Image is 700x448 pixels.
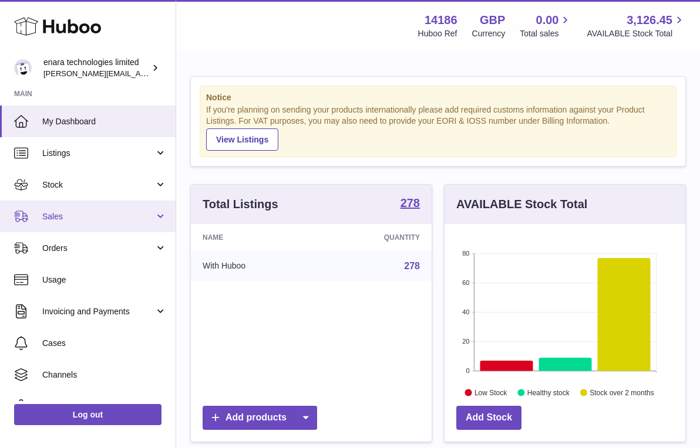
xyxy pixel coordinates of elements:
[191,251,318,281] td: With Huboo
[42,148,154,159] span: Listings
[472,28,506,39] div: Currency
[206,92,670,103] strong: Notice
[590,388,654,396] text: Stock over 2 months
[462,279,469,286] text: 60
[587,28,686,39] span: AVAILABLE Stock Total
[404,261,420,271] a: 278
[520,12,572,39] a: 0.00 Total sales
[206,128,278,151] a: View Listings
[627,12,672,28] span: 3,126.45
[43,57,149,79] div: enara technologies limited
[462,250,469,257] text: 80
[425,12,457,28] strong: 14186
[42,179,154,191] span: Stock
[42,369,167,381] span: Channels
[14,59,32,77] img: Dee@enara.co
[191,224,318,251] th: Name
[401,197,420,209] strong: 278
[42,243,154,254] span: Orders
[42,338,167,349] span: Cases
[42,401,167,412] span: Settings
[462,338,469,345] text: 20
[456,406,521,430] a: Add Stock
[203,406,317,430] a: Add products
[42,211,154,222] span: Sales
[462,308,469,315] text: 40
[480,12,505,28] strong: GBP
[466,367,469,374] text: 0
[42,116,167,127] span: My Dashboard
[520,28,572,39] span: Total sales
[206,104,670,150] div: If you're planning on sending your products internationally please add required customs informati...
[474,388,507,396] text: Low Stock
[527,388,570,396] text: Healthy stock
[43,69,235,78] span: [PERSON_NAME][EMAIL_ADDRESS][DOMAIN_NAME]
[42,306,154,317] span: Invoicing and Payments
[418,28,457,39] div: Huboo Ref
[203,196,278,212] h3: Total Listings
[42,274,167,286] span: Usage
[318,224,432,251] th: Quantity
[536,12,559,28] span: 0.00
[14,404,161,425] a: Log out
[587,12,686,39] a: 3,126.45 AVAILABLE Stock Total
[456,196,587,212] h3: AVAILABLE Stock Total
[401,197,420,211] a: 278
